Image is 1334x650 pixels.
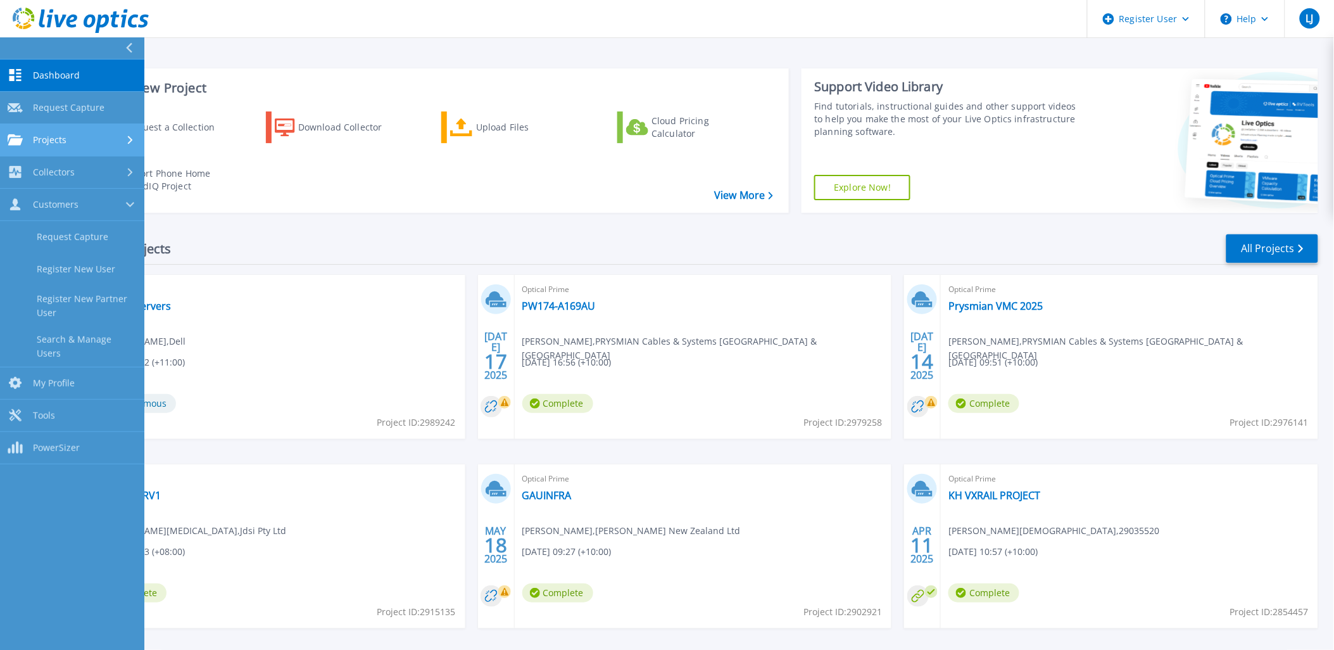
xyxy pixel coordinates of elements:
div: Support Video Library [814,79,1079,95]
span: Project ID: 2989242 [377,416,456,430]
div: [DATE] 2025 [484,333,508,379]
div: Upload Files [476,115,577,140]
a: Request a Collection [90,112,231,143]
div: Cloud Pricing Calculator [651,115,753,140]
div: Download Collector [298,115,400,140]
a: GAUINFRA [522,489,572,502]
div: [DATE] 2025 [910,333,934,379]
span: Optical Prime [96,283,458,296]
span: Project ID: 2854457 [1230,605,1309,619]
span: My Profile [33,378,75,389]
span: Tools [33,410,55,421]
span: [PERSON_NAME][MEDICAL_DATA] , Jdsi Pty Ltd [96,524,286,538]
span: Customers [33,199,79,210]
div: Find tutorials, instructional guides and other support videos to help you make the most of your L... [814,100,1079,138]
div: Import Phone Home CloudIQ Project [124,167,223,193]
span: [PERSON_NAME] , PRYSMIAN Cables & Systems [GEOGRAPHIC_DATA] & [GEOGRAPHIC_DATA] [522,335,892,362]
span: Complete [522,583,593,602]
span: Optical Prime [948,283,1311,296]
span: Project ID: 2902921 [803,605,882,619]
div: Request a Collection [126,115,227,140]
a: Download Collector [266,112,407,143]
span: Complete [948,583,1019,602]
a: All Projects [1226,234,1318,263]
span: 18 [484,540,507,551]
span: Projects [33,134,66,146]
a: KH VXRAIL PROJECT [948,489,1040,502]
div: MAY 2025 [484,522,508,568]
span: Optical Prime [522,283,884,296]
a: Cloud Pricing Calculator [617,112,758,143]
span: Optical Prime [522,472,884,486]
span: [DATE] 16:56 (+10:00) [522,355,612,369]
span: [DATE] 10:57 (+10:00) [948,545,1038,559]
span: [PERSON_NAME][DEMOGRAPHIC_DATA] , 29035520 [948,524,1159,538]
div: APR 2025 [910,522,934,568]
span: [DATE] 09:51 (+10:00) [948,355,1038,369]
a: PW174-A169AU [522,300,596,312]
span: Complete [948,394,1019,413]
span: Optical Prime [948,472,1311,486]
a: Explore Now! [814,175,910,200]
span: LJ [1306,13,1313,23]
span: Dashboard [33,70,80,81]
span: Project ID: 2979258 [803,416,882,430]
span: [PERSON_NAME] , [PERSON_NAME] New Zealand Ltd [522,524,741,538]
span: [PERSON_NAME] , PRYSMIAN Cables & Systems [GEOGRAPHIC_DATA] & [GEOGRAPHIC_DATA] [948,335,1318,362]
a: Upload Files [441,112,582,143]
span: PowerSizer [33,442,80,454]
span: Complete [522,394,593,413]
span: Project ID: 2915135 [377,605,456,619]
span: Collectors [33,167,75,178]
a: View More [714,189,773,201]
span: Project ID: 2976141 [1230,416,1309,430]
span: 17 [484,356,507,367]
span: 14 [911,356,934,367]
span: 11 [911,540,934,551]
span: [DATE] 09:27 (+10:00) [522,545,612,559]
span: Optical Prime [96,472,458,486]
span: Request Capture [33,102,104,113]
a: Prysmian VMC 2025 [948,300,1043,312]
h3: Start a New Project [90,81,773,95]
